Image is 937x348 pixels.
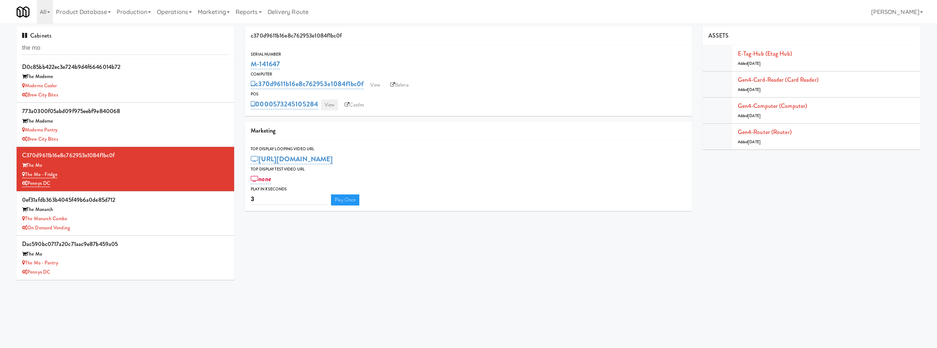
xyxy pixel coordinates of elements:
span: Cabinets [22,31,52,40]
span: [DATE] [748,113,761,119]
span: Marketing [251,126,275,135]
div: d0c85bb422ec3e724b9d4f6646014b72 [22,61,229,73]
div: The Mo [22,161,229,170]
a: none [251,174,271,184]
span: ASSETS [708,31,729,40]
div: c370d9611b16e8c762953e1084f1bc0f [22,150,229,161]
a: c370d9611b16e8c762953e1084f1bc0f [251,79,363,89]
div: 0ef31afdb363b4045f49b6a0de85d712 [22,194,229,205]
span: [DATE] [748,139,761,145]
li: dac590bc0717a20c71aac9e87b459a05The Mo The Mo - PantryPennys DC [17,236,234,280]
img: Micromart [17,6,29,18]
a: Gen4-card-reader (Card Reader) [738,75,818,84]
a: Moderne Pantry [22,126,58,133]
div: POS [251,91,686,98]
a: View [321,99,338,110]
a: Pennys DC [22,180,50,187]
a: Moderne Cooler [22,82,57,89]
div: Serial Number [251,51,686,58]
li: c370d9611b16e8c762953e1084f1bc0fThe Mo The Mo - FridgePennys DC [17,147,234,191]
span: Added [738,61,761,66]
a: On Demand Vending [22,224,70,231]
a: Castles [341,99,368,110]
a: Brew City Bites [22,91,58,98]
a: [URL][DOMAIN_NAME] [251,154,333,164]
a: Brew City Bites [22,136,58,143]
a: M-141647 [251,59,280,69]
div: The Moderne [22,117,229,126]
div: 773a0300f05abd09f975eebf9e840068 [22,106,229,117]
div: The Monarch [22,205,229,214]
a: Balena [387,80,412,91]
input: Search cabinets [22,41,229,55]
a: Play Once [331,194,359,205]
span: [DATE] [748,61,761,66]
div: Top Display Test Video Url [251,166,686,173]
div: Top Display Looping Video Url [251,145,686,153]
span: Added [738,139,761,145]
a: Gen4-computer (Computer) [738,102,807,110]
a: Pennys DC [22,268,50,275]
div: Computer [251,71,686,78]
div: dac590bc0717a20c71aac9e87b459a05 [22,239,229,250]
a: The Mo - Fridge [22,171,57,178]
div: The Mo [22,250,229,259]
li: 773a0300f05abd09f975eebf9e840068The Moderne Moderne PantryBrew City Bites [17,103,234,147]
span: Added [738,87,761,92]
div: The Moderne [22,72,229,81]
a: E-tag-hub (Etag Hub) [738,49,792,58]
a: Gen4-router (Router) [738,128,792,136]
li: d0c85bb422ec3e724b9d4f6646014b72The Moderne Moderne CoolerBrew City Bites [17,59,234,103]
span: [DATE] [748,87,761,92]
span: Added [738,113,761,119]
div: Play in X seconds [251,186,686,193]
a: The Mo - Pantry [22,259,58,266]
li: 0ef31afdb363b4045f49b6a0de85d712The Monarch The Monarch ComboOn Demand Vending [17,191,234,236]
a: The Monarch Combo [22,215,67,222]
div: c370d9611b16e8c762953e1084f1bc0f [245,27,691,45]
a: View [367,80,384,91]
a: 0000573245105284 [251,99,318,109]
